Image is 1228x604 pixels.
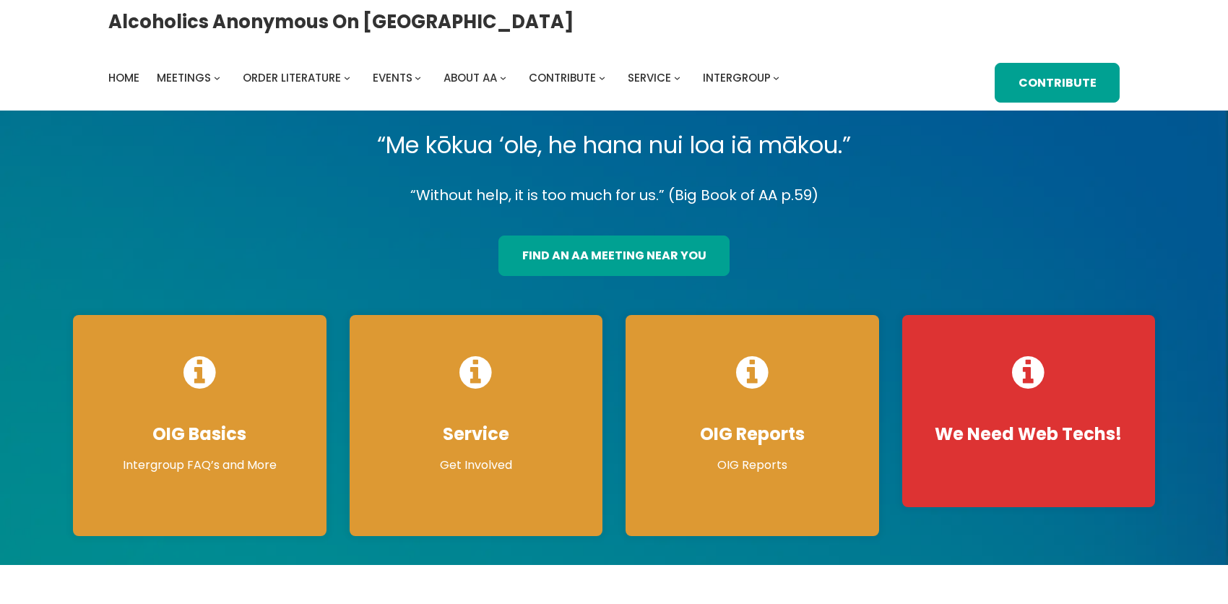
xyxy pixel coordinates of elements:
[157,70,211,85] span: Meetings
[214,74,220,81] button: Meetings submenu
[108,68,784,88] nav: Intergroup
[917,423,1141,445] h4: We Need Web Techs!
[628,70,671,85] span: Service
[108,5,574,38] a: Alcoholics Anonymous on [GEOGRAPHIC_DATA]
[243,70,341,85] span: Order Literature
[364,423,589,445] h4: Service
[995,63,1120,103] a: Contribute
[87,457,312,474] p: Intergroup FAQ’s and More
[529,68,596,88] a: Contribute
[500,74,506,81] button: About AA submenu
[640,423,865,445] h4: OIG Reports
[640,457,865,474] p: OIG Reports
[529,70,596,85] span: Contribute
[415,74,421,81] button: Events submenu
[344,74,350,81] button: Order Literature submenu
[703,68,771,88] a: Intergroup
[61,183,1167,208] p: “Without help, it is too much for us.” (Big Book of AA p.59)
[373,70,412,85] span: Events
[373,68,412,88] a: Events
[61,125,1167,165] p: “Me kōkua ‘ole, he hana nui loa iā mākou.”
[703,70,771,85] span: Intergroup
[444,70,497,85] span: About AA
[364,457,589,474] p: Get Involved
[157,68,211,88] a: Meetings
[674,74,680,81] button: Service submenu
[773,74,779,81] button: Intergroup submenu
[599,74,605,81] button: Contribute submenu
[87,423,312,445] h4: OIG Basics
[108,70,139,85] span: Home
[628,68,671,88] a: Service
[108,68,139,88] a: Home
[498,236,730,276] a: find an aa meeting near you
[444,68,497,88] a: About AA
